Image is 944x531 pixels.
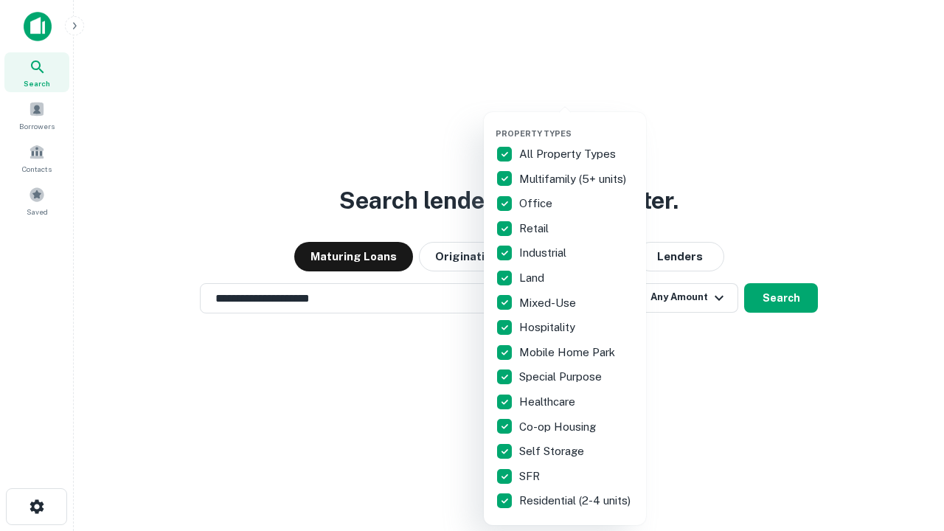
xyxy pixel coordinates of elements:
p: Healthcare [519,393,578,411]
p: Land [519,269,547,287]
span: Property Types [496,129,572,138]
p: All Property Types [519,145,619,163]
p: Retail [519,220,552,237]
p: Hospitality [519,319,578,336]
p: Mixed-Use [519,294,579,312]
p: Industrial [519,244,569,262]
p: SFR [519,468,543,485]
p: Special Purpose [519,368,605,386]
p: Residential (2-4 units) [519,492,634,510]
p: Self Storage [519,442,587,460]
iframe: Chat Widget [870,413,944,484]
p: Co-op Housing [519,418,599,436]
p: Mobile Home Park [519,344,618,361]
p: Multifamily (5+ units) [519,170,629,188]
p: Office [519,195,555,212]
